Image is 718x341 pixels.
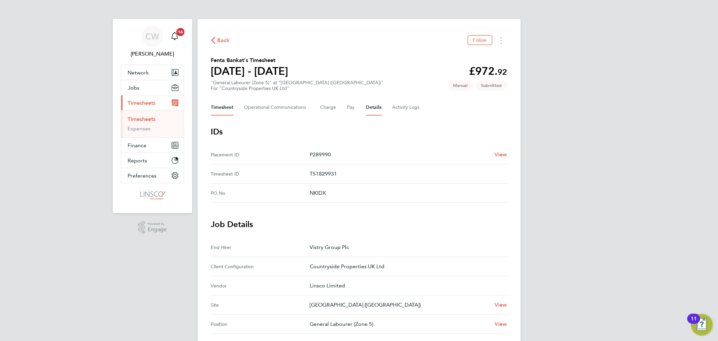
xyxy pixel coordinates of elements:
div: "General Labourer (Zone 5)" at "[GEOGRAPHIC_DATA] ([GEOGRAPHIC_DATA])" [211,80,384,91]
span: CW [146,32,159,41]
div: For "Countryside Properties UK Ltd" [211,86,384,91]
button: Finance [121,138,184,153]
h2: Fenta Bankat's Timesheet [211,56,288,64]
span: View [494,321,507,327]
span: View [494,302,507,308]
span: This timesheet is Submitted. [476,80,507,91]
p: NKIDX [310,189,502,197]
div: Timesheets [121,110,184,137]
a: Timesheets [128,116,156,122]
a: Powered byEngage [138,221,167,234]
h3: IDs [211,126,507,137]
app-decimal: £972. [469,65,507,77]
span: Follow [473,37,487,43]
a: 16 [168,26,181,47]
span: Reports [128,157,147,164]
button: Details [366,99,382,116]
button: Jobs [121,80,184,95]
button: Network [121,65,184,80]
div: Vendor [211,282,310,290]
span: Finance [128,142,147,149]
a: Expenses [128,125,151,132]
a: View [494,151,507,159]
div: Placement ID [211,151,310,159]
span: Chloe Whittall [121,50,184,58]
span: View [494,151,507,158]
a: View [494,320,507,328]
div: Position [211,320,310,328]
button: Preferences [121,168,184,183]
button: Timesheets [121,95,184,110]
button: Charge [320,99,337,116]
div: 11 [691,319,697,328]
a: CW[PERSON_NAME] [121,26,184,58]
img: linsco-logo-retina.png [138,190,166,201]
div: PO No [211,189,310,197]
div: Timesheet ID [211,170,310,178]
p: [GEOGRAPHIC_DATA] ([GEOGRAPHIC_DATA]) [310,301,489,309]
button: Pay [347,99,355,116]
h1: [DATE] - [DATE] [211,64,288,78]
button: Open Resource Center, 11 new notifications [691,314,713,336]
span: Timesheets [128,100,156,106]
span: Powered by [148,221,167,227]
span: Network [128,69,149,76]
button: Timesheet [211,99,234,116]
div: End Hirer [211,243,310,251]
button: Activity Logs [392,99,421,116]
a: View [494,301,507,309]
h3: Job Details [211,219,507,230]
p: P289990 [310,151,489,159]
span: This timesheet was manually created. [448,80,473,91]
span: Back [217,36,230,44]
button: Operational Communications [244,99,310,116]
span: 92 [498,67,507,77]
p: Linsco Limited [310,282,502,290]
button: Follow [468,35,492,45]
p: Vistry Group Plc [310,243,502,251]
span: Engage [148,227,167,232]
div: Client Configuration [211,262,310,271]
button: Reports [121,153,184,168]
span: Jobs [128,85,140,91]
a: Go to home page [121,190,184,201]
button: Timesheets Menu [495,35,507,45]
p: General Labourer (Zone 5) [310,320,489,328]
button: Back [211,36,230,44]
p: TS1829931 [310,170,502,178]
p: Countryside Properties UK Ltd [310,262,502,271]
div: Site [211,301,310,309]
span: 16 [176,28,184,36]
nav: Main navigation [113,19,192,213]
span: Preferences [128,173,157,179]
